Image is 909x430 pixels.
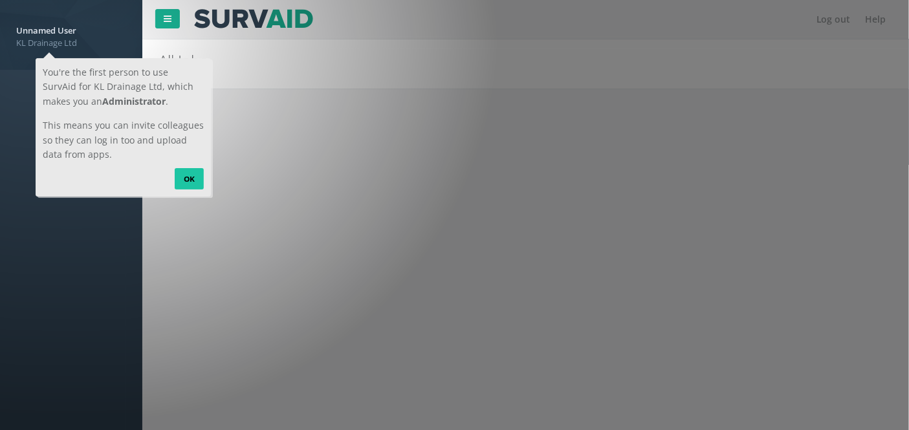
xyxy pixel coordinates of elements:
[9,70,170,113] p: This means you can invite colleagues so they can log in too and upload data from apps.
[69,47,132,59] strong: Administrator
[159,52,767,69] h2: All Jobs
[16,37,126,49] span: KL Drainage Ltd
[9,17,170,60] p: You're the first person to use SurvAid for KL Drainage Ltd, which makes you an .
[16,25,76,36] strong: Unnamed User
[141,120,170,140] a: OK
[16,21,126,48] a: Unnamed User KL Drainage Ltd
